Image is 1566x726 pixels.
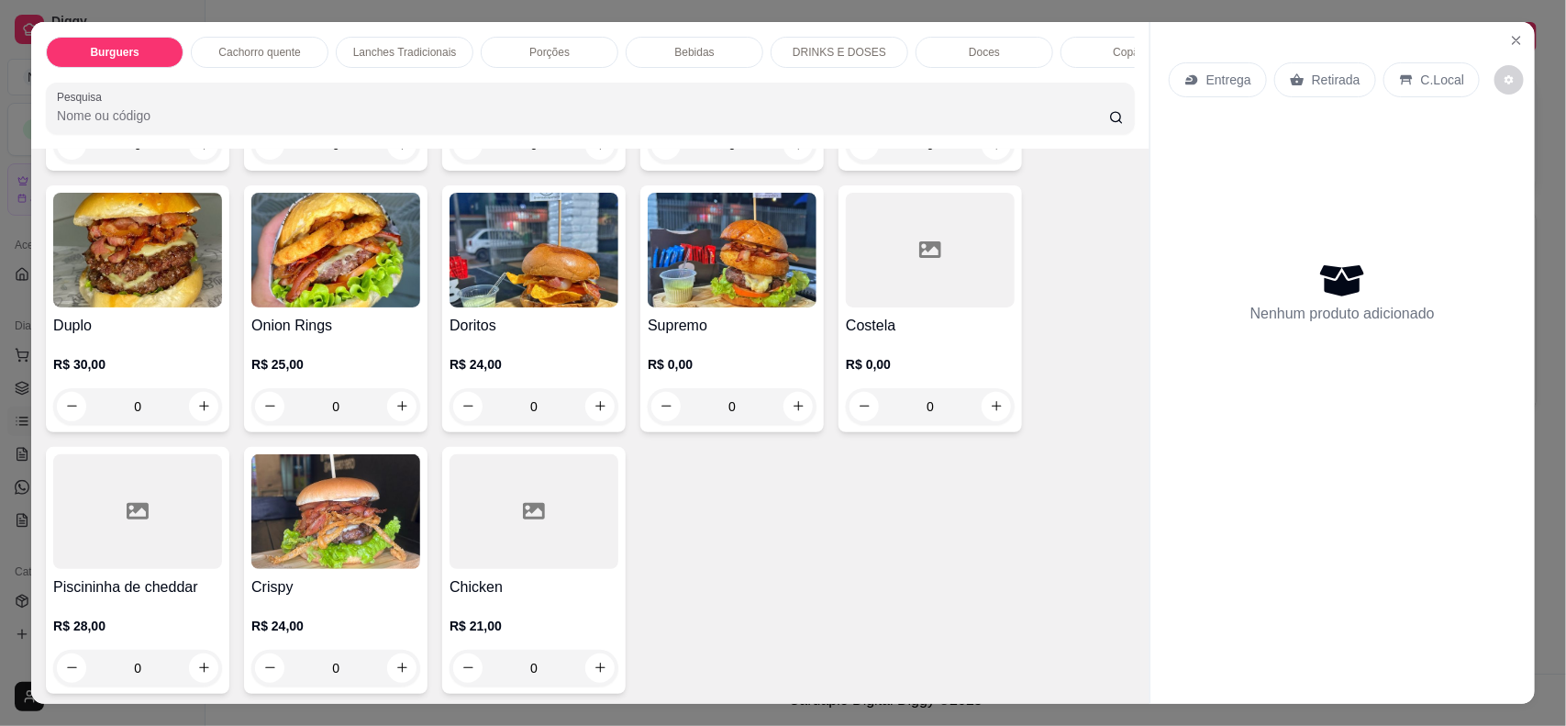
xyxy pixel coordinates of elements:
p: R$ 21,00 [450,617,618,635]
h4: Crispy [251,576,420,598]
img: product-image [450,193,618,307]
h4: Doritos [450,315,618,337]
h4: Supremo [648,315,816,337]
p: Entrega [1206,71,1251,89]
p: Doces [969,45,1000,60]
label: Pesquisa [57,89,108,105]
p: Lanches Tradicionais [353,45,457,60]
img: product-image [53,193,222,307]
p: Porções [529,45,570,60]
h4: Piscininha de cheddar [53,576,222,598]
img: product-image [251,454,420,569]
h4: Costela [846,315,1015,337]
p: Retirada [1312,71,1361,89]
p: R$ 28,00 [53,617,222,635]
p: Copão [1113,45,1145,60]
p: R$ 24,00 [450,355,618,374]
p: Burguers [90,45,139,60]
p: R$ 30,00 [53,355,222,374]
h4: Chicken [450,576,618,598]
p: R$ 0,00 [648,355,816,374]
h4: Onion Rings [251,315,420,337]
input: Pesquisa [57,106,1109,125]
p: R$ 24,00 [251,617,420,635]
p: R$ 0,00 [846,355,1015,374]
img: product-image [251,193,420,307]
p: C.Local [1421,71,1464,89]
h4: Duplo [53,315,222,337]
p: Cachorro quente [218,45,300,60]
button: Close [1502,26,1531,55]
p: Bebidas [674,45,714,60]
p: R$ 25,00 [251,355,420,374]
p: DRINKS E DOSES [793,45,886,60]
p: Nenhum produto adicionado [1250,303,1435,325]
button: decrease-product-quantity [1494,65,1524,95]
img: product-image [648,193,816,307]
